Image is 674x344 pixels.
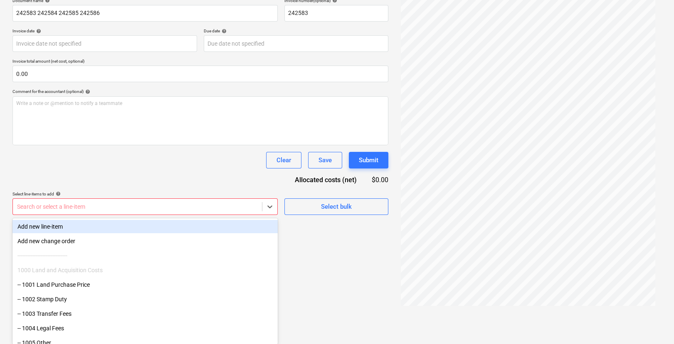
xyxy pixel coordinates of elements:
[370,175,388,185] div: $0.00
[84,89,90,94] span: help
[12,89,388,94] div: Comment for the accountant (optional)
[12,5,278,22] input: Document name
[277,155,291,166] div: Clear
[12,293,278,306] div: -- 1002 Stamp Duty
[220,29,227,34] span: help
[204,28,388,34] div: Due date
[349,152,388,168] button: Submit
[12,249,278,262] div: ------------------------------
[12,28,197,34] div: Invoice date
[35,29,41,34] span: help
[280,175,370,185] div: Allocated costs (net)
[12,278,278,291] div: -- 1001 Land Purchase Price
[12,307,278,320] div: -- 1003 Transfer Fees
[284,198,388,215] button: Select bulk
[12,59,388,66] p: Invoice total amount (net cost, optional)
[12,322,278,335] div: -- 1004 Legal Fees
[54,191,61,196] span: help
[321,201,352,212] div: Select bulk
[12,220,278,233] div: Add new line-item
[12,191,278,197] div: Select line-items to add
[308,152,342,168] button: Save
[318,155,332,166] div: Save
[12,35,197,52] input: Invoice date not specified
[284,5,388,22] input: Invoice number
[359,155,378,166] div: Submit
[12,66,388,82] input: Invoice total amount (net cost, optional)
[12,263,278,277] div: 1000 Land and Acquisition Costs
[12,234,278,248] div: Add new change order
[266,152,301,168] button: Clear
[204,35,388,52] input: Due date not specified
